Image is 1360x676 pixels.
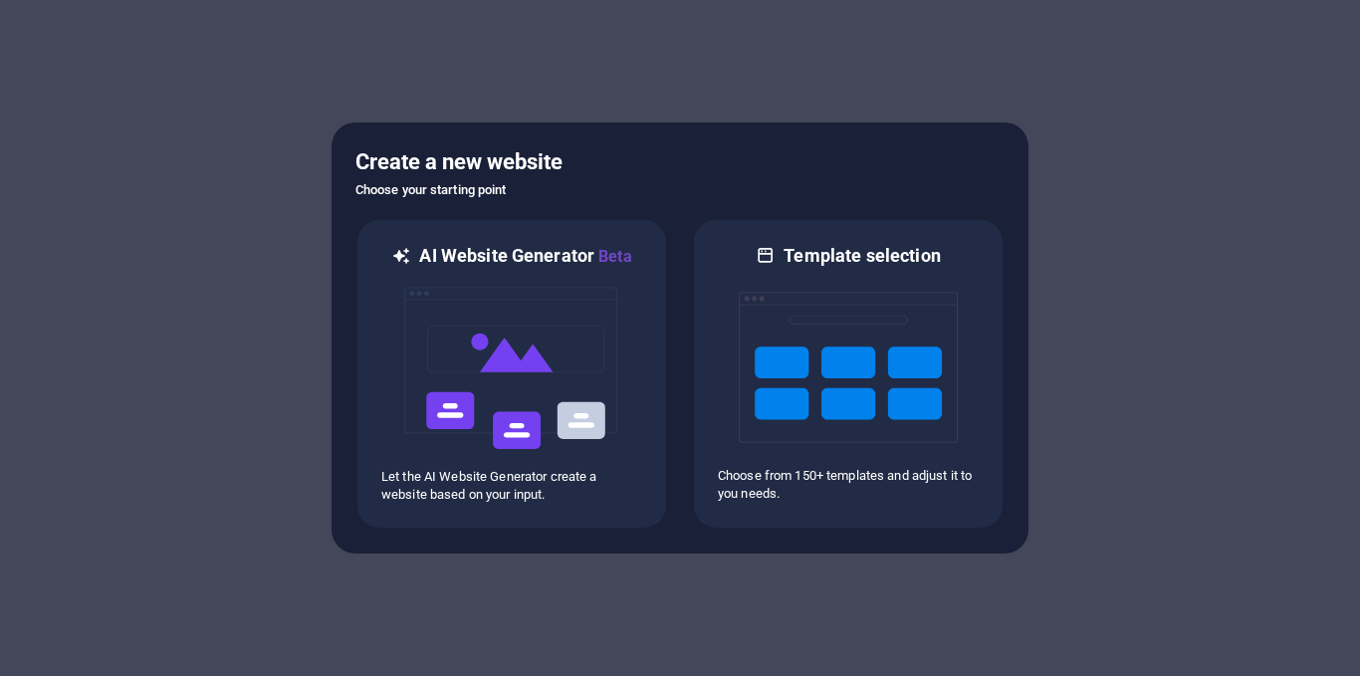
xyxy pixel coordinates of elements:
p: Choose from 150+ templates and adjust it to you needs. [718,467,979,503]
h6: AI Website Generator [419,244,631,269]
p: Let the AI Website Generator create a website based on your input. [381,468,642,504]
h6: Choose your starting point [355,178,1005,202]
h6: Template selection [784,244,940,268]
div: Template selectionChoose from 150+ templates and adjust it to you needs. [692,218,1005,530]
div: AI Website GeneratorBetaaiLet the AI Website Generator create a website based on your input. [355,218,668,530]
span: Beta [594,247,632,266]
h5: Create a new website [355,146,1005,178]
img: ai [402,269,621,468]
